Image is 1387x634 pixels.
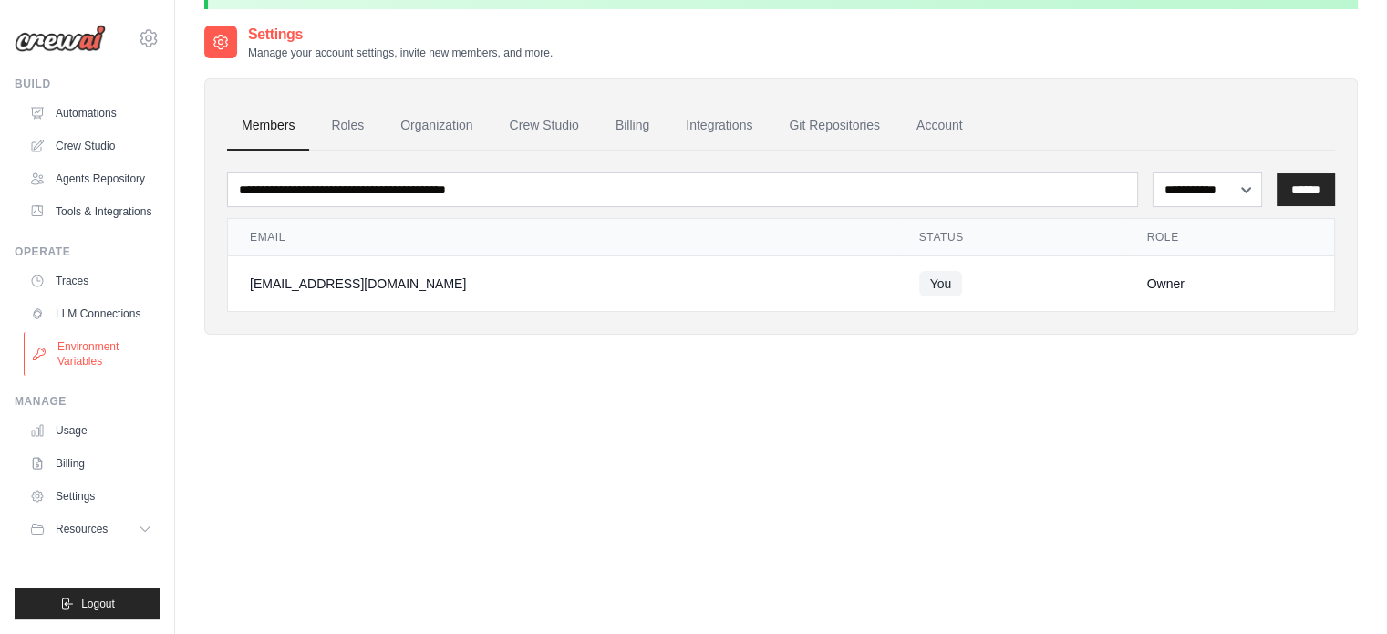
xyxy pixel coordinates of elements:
a: Crew Studio [22,131,160,161]
a: Automations [22,99,160,128]
a: LLM Connections [22,299,160,328]
a: Agents Repository [22,164,160,193]
th: Email [228,219,897,256]
a: Usage [22,416,160,445]
div: Operate [15,244,160,259]
a: Environment Variables [24,332,161,376]
div: [EMAIL_ADDRESS][DOMAIN_NAME] [250,275,875,293]
button: Resources [22,514,160,544]
a: Members [227,101,309,151]
button: Logout [15,588,160,619]
th: Role [1125,219,1335,256]
a: Tools & Integrations [22,197,160,226]
a: Billing [601,101,664,151]
a: Integrations [671,101,767,151]
a: Account [902,101,978,151]
h2: Settings [248,24,553,46]
img: Logo [15,25,106,52]
a: Traces [22,266,160,296]
span: Logout [81,597,115,611]
th: Status [897,219,1125,256]
a: Roles [316,101,378,151]
span: Resources [56,522,108,536]
div: Owner [1147,275,1313,293]
a: Settings [22,482,160,511]
div: Build [15,77,160,91]
a: Git Repositories [774,101,895,151]
span: You [919,271,963,296]
a: Crew Studio [495,101,594,151]
a: Organization [386,101,487,151]
a: Billing [22,449,160,478]
p: Manage your account settings, invite new members, and more. [248,46,553,60]
div: Manage [15,394,160,409]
